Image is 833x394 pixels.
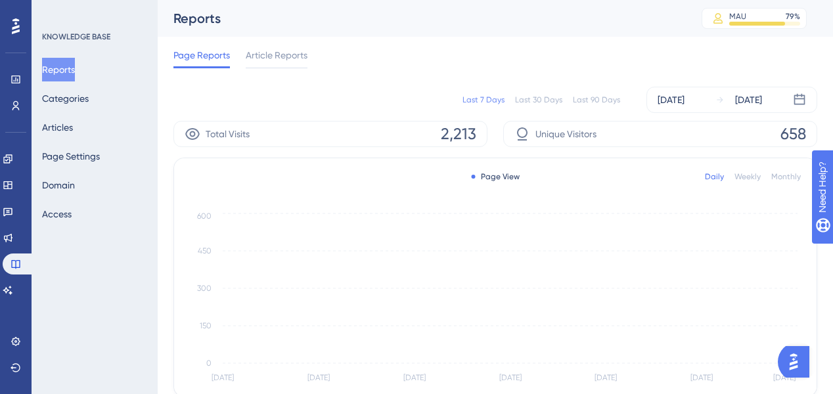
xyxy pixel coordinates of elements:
button: Page Settings [42,144,100,168]
button: Domain [42,173,75,197]
span: Article Reports [246,47,307,63]
tspan: 300 [197,284,212,293]
tspan: [DATE] [690,373,713,382]
tspan: [DATE] [499,373,522,382]
div: MAU [729,11,746,22]
tspan: [DATE] [307,373,330,382]
div: KNOWLEDGE BASE [42,32,110,42]
tspan: [DATE] [403,373,426,382]
div: Monthly [771,171,801,182]
tspan: [DATE] [212,373,234,382]
span: Total Visits [206,126,250,142]
div: Reports [173,9,669,28]
div: [DATE] [735,92,762,108]
div: Daily [705,171,724,182]
div: 79 % [786,11,800,22]
span: Page Reports [173,47,230,63]
tspan: [DATE] [773,373,796,382]
iframe: UserGuiding AI Assistant Launcher [778,342,817,382]
div: Last 7 Days [462,95,505,105]
span: Unique Visitors [535,126,597,142]
div: Page View [472,171,520,182]
tspan: 600 [197,211,212,221]
button: Reports [42,58,75,81]
tspan: 150 [200,321,212,330]
span: Need Help? [31,3,82,19]
tspan: 450 [198,246,212,255]
div: [DATE] [658,92,685,108]
span: 2,213 [441,123,476,144]
div: Last 90 Days [573,95,620,105]
span: 658 [780,123,806,144]
div: Weekly [734,171,761,182]
button: Categories [42,87,89,110]
div: Last 30 Days [515,95,562,105]
button: Access [42,202,72,226]
button: Articles [42,116,73,139]
tspan: 0 [206,359,212,368]
tspan: [DATE] [595,373,617,382]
